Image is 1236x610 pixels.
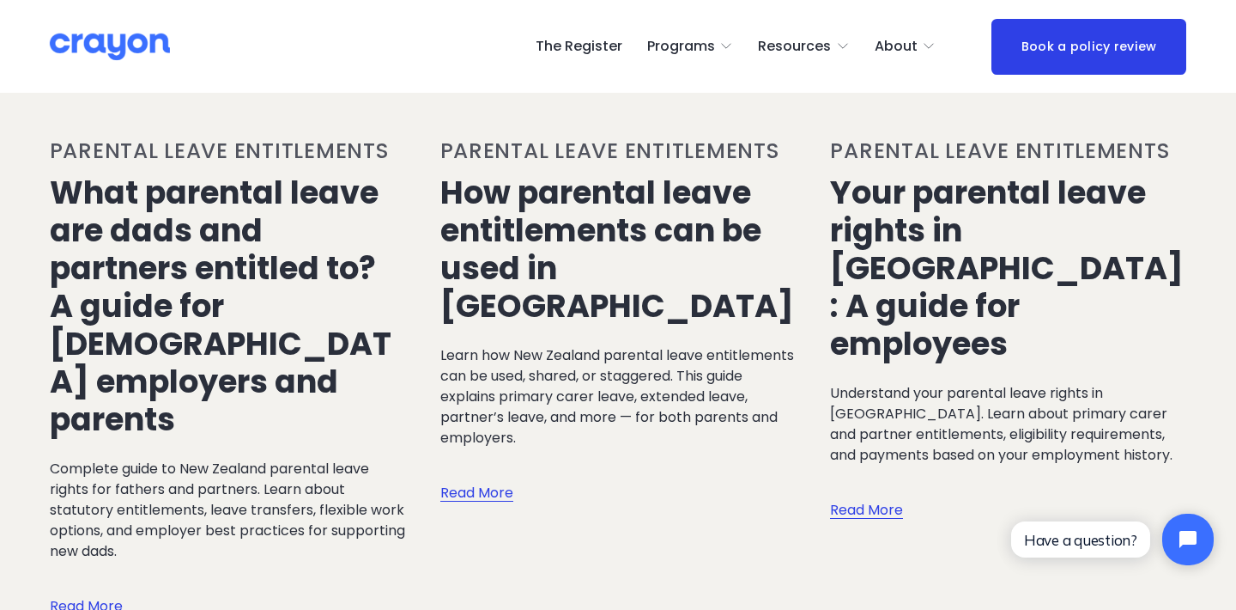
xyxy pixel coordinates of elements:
[440,136,779,166] a: Parental leave entitlements
[440,170,794,328] a: How parental leave entitlements can be used in [GEOGRAPHIC_DATA]
[50,136,389,166] a: Parental leave entitlements
[997,499,1228,580] iframe: Tidio Chat
[758,33,850,60] a: folder dropdown
[50,170,391,442] a: What parental leave are dads and partners entitled to? A guide for [DEMOGRAPHIC_DATA] employers a...
[50,32,170,62] img: Crayon
[647,33,734,60] a: folder dropdown
[875,34,918,59] span: About
[440,345,797,448] p: Learn how New Zealand parental leave entitlements can be used, shared, or staggered. This guide e...
[830,170,1184,366] a: Your parental leave rights in [GEOGRAPHIC_DATA]: A guide for employees
[440,448,513,504] a: Read More
[536,33,622,60] a: The Register
[830,383,1186,466] p: Understand your parental leave rights in [GEOGRAPHIC_DATA]. Learn about primary carer and partner...
[991,19,1186,75] a: Book a policy review
[830,136,1169,166] a: Parental leave entitlements
[875,33,936,60] a: folder dropdown
[830,466,903,522] a: Read More
[647,34,715,59] span: Programs
[758,34,831,59] span: Resources
[50,459,406,562] p: Complete guide to New Zealand parental leave rights for fathers and partners. Learn about statuto...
